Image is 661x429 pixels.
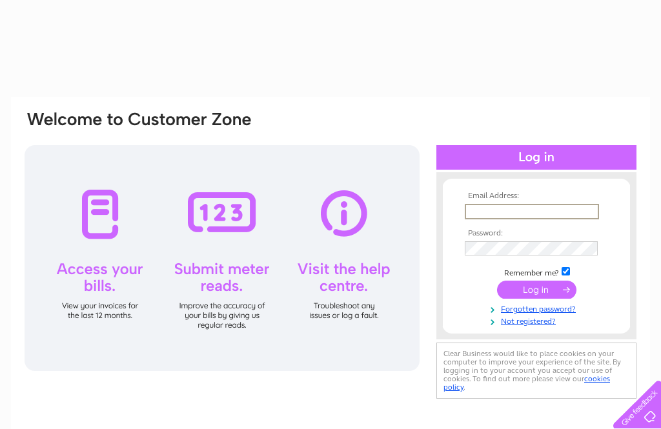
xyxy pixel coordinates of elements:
[462,229,611,238] th: Password:
[465,314,611,326] a: Not registered?
[497,281,576,299] input: Submit
[436,343,636,399] div: Clear Business would like to place cookies on your computer to improve your experience of the sit...
[465,302,611,314] a: Forgotten password?
[443,374,610,392] a: cookies policy
[462,192,611,201] th: Email Address:
[462,265,611,278] td: Remember me?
